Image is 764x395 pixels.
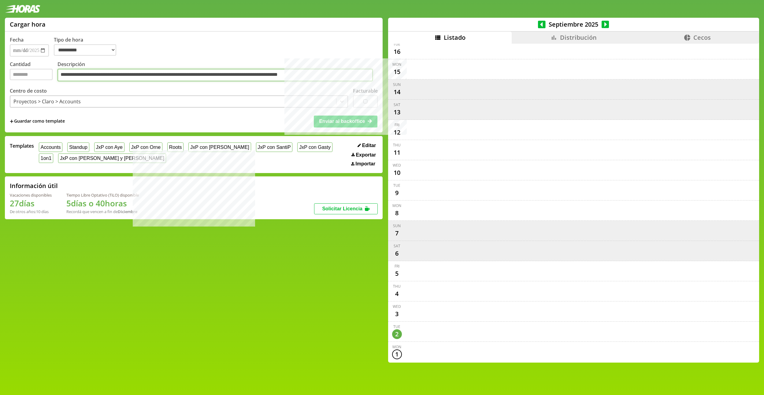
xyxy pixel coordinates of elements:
div: 1 [392,349,402,359]
div: 2 [392,329,402,339]
span: Listado [444,33,465,42]
button: JxP con Gasty [297,142,332,152]
div: Sun [393,223,401,228]
h2: Información útil [10,182,58,190]
div: 13 [392,107,402,117]
span: + [10,118,13,125]
div: Tiempo Libre Optativo (TiLO) disponible [66,192,139,198]
button: Enviar al backoffice [314,116,377,127]
label: Facturable [353,87,378,94]
div: 6 [392,249,402,258]
span: Templates [10,142,34,149]
div: 7 [392,228,402,238]
span: Cecos [693,33,711,42]
span: Solicitar Licencia [322,206,362,211]
div: Wed [393,163,401,168]
div: Wed [393,304,401,309]
div: Sat [394,243,400,249]
div: 9 [392,188,402,198]
div: Sat [394,102,400,107]
div: Tue [393,324,400,329]
img: logotipo [5,5,40,13]
div: Fri [395,122,399,127]
div: 14 [392,87,402,97]
div: Mon [392,62,401,67]
div: 4 [392,289,402,299]
div: 8 [392,208,402,218]
div: 10 [392,168,402,178]
div: 11 [392,148,402,157]
div: Tue [393,183,400,188]
span: +Guardar como template [10,118,65,125]
button: Standup [67,142,89,152]
div: Fri [395,264,399,269]
label: Descripción [57,61,378,83]
div: Thu [393,284,401,289]
button: Accounts [39,142,62,152]
span: Editar [362,143,376,148]
div: Tue [393,42,400,47]
div: Mon [392,344,401,349]
h1: Cargar hora [10,20,46,28]
label: Tipo de hora [54,36,121,57]
div: Sun [393,82,401,87]
span: Exportar [356,152,376,158]
b: Diciembre [118,209,137,214]
div: 12 [392,127,402,137]
span: Enviar al backoffice [319,119,365,124]
div: 15 [392,67,402,77]
span: Distribución [560,33,597,42]
span: Importar [355,161,375,167]
div: De otros años: 10 días [10,209,52,214]
div: Thu [393,142,401,148]
button: Solicitar Licencia [314,203,378,214]
button: Editar [356,142,378,149]
button: 1on1 [39,153,53,163]
button: JxP con Aye [94,142,124,152]
button: Roots [167,142,184,152]
div: 3 [392,309,402,319]
select: Tipo de hora [54,44,116,56]
button: JxP con [PERSON_NAME] y [PERSON_NAME] [58,153,166,163]
input: Cantidad [10,69,53,80]
button: Exportar [350,152,378,158]
div: Proyectos > Claro > Accounts [13,98,81,105]
span: Septiembre 2025 [546,20,602,28]
h1: 27 días [10,198,52,209]
div: 16 [392,47,402,57]
div: scrollable content [388,44,759,362]
div: 5 [392,269,402,279]
textarea: Descripción [57,69,373,82]
label: Centro de costo [10,87,47,94]
div: Recordá que vencen a fin de [66,209,139,214]
button: JxP con [PERSON_NAME] [188,142,251,152]
button: JxP con Orne [129,142,162,152]
button: JxP con SantiP [256,142,293,152]
div: Vacaciones disponibles [10,192,52,198]
label: Fecha [10,36,24,43]
div: Mon [392,203,401,208]
label: Cantidad [10,61,57,83]
h1: 5 días o 40 horas [66,198,139,209]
